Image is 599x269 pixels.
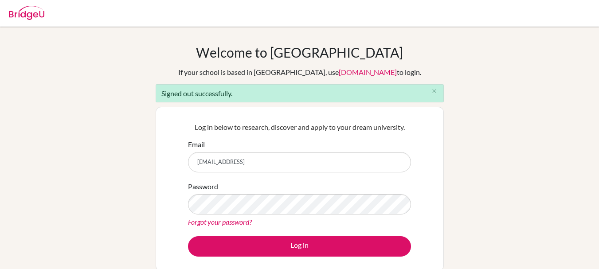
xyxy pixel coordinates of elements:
div: If your school is based in [GEOGRAPHIC_DATA], use to login. [178,67,421,78]
a: [DOMAIN_NAME] [339,68,397,76]
button: Close [426,85,443,98]
p: Log in below to research, discover and apply to your dream university. [188,122,411,133]
label: Password [188,181,218,192]
a: Forgot your password? [188,218,252,226]
h1: Welcome to [GEOGRAPHIC_DATA] [196,44,403,60]
div: Signed out successfully. [156,84,444,102]
button: Log in [188,236,411,257]
img: Bridge-U [9,6,44,20]
i: close [431,88,438,94]
label: Email [188,139,205,150]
